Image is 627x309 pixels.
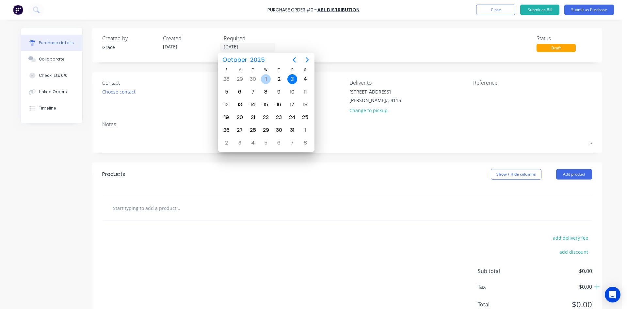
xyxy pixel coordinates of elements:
div: Tuesday, October 28, 2025 [248,125,258,135]
div: Products [102,170,125,178]
span: Total [478,300,527,308]
div: Wednesday, October 1, 2025 [261,74,271,84]
div: Purchase details [39,40,74,46]
div: Friday, October 10, 2025 [287,87,297,97]
div: Thursday, October 23, 2025 [274,112,284,122]
div: Sunday, October 19, 2025 [222,112,232,122]
div: S [220,67,233,73]
div: Monday, October 6, 2025 [235,87,245,97]
div: Sunday, October 12, 2025 [222,100,232,110]
div: T [272,67,285,73]
div: Monday, October 27, 2025 [235,125,245,135]
div: W [259,67,272,73]
div: Tuesday, October 7, 2025 [248,87,258,97]
button: Purchase details [21,35,82,51]
div: S [299,67,312,73]
div: Thursday, November 6, 2025 [274,138,284,148]
div: Thursday, October 2, 2025 [274,74,284,84]
div: Required [224,34,279,42]
div: Change to pickup [349,107,401,114]
div: Wednesday, October 29, 2025 [261,125,271,135]
div: Purchase Order #0 - [267,7,317,13]
div: F [286,67,299,73]
img: Factory [13,5,23,15]
div: Wednesday, November 5, 2025 [261,138,271,148]
button: Submit as Bill [520,5,559,15]
div: Deliver to [349,79,468,87]
div: Friday, October 24, 2025 [287,112,297,122]
div: Saturday, October 18, 2025 [300,100,310,110]
button: Next page [301,53,314,66]
div: Friday, October 17, 2025 [287,100,297,110]
span: $0.00 [527,283,592,291]
div: Saturday, October 11, 2025 [300,87,310,97]
div: Open Intercom Messenger [605,287,620,302]
div: Sunday, November 2, 2025 [222,138,232,148]
div: Wednesday, October 22, 2025 [261,112,271,122]
span: Tax [478,283,527,291]
button: Collaborate [21,51,82,67]
button: Show / Hide columns [491,169,541,180]
div: Linked Orders [39,89,67,95]
div: Created [163,34,218,42]
div: Saturday, November 8, 2025 [300,138,310,148]
div: Monday, September 29, 2025 [235,74,245,84]
div: Saturday, November 1, 2025 [300,125,310,135]
div: Monday, October 20, 2025 [235,112,245,122]
div: Sunday, October 26, 2025 [222,125,232,135]
div: Wednesday, October 15, 2025 [261,100,271,110]
div: Status [537,34,592,42]
button: Add product [556,169,592,180]
div: Grace [102,44,158,51]
div: Friday, November 7, 2025 [287,138,297,148]
button: Checklists 0/0 [21,67,82,84]
button: Timeline [21,100,82,116]
div: Tuesday, October 14, 2025 [248,100,258,110]
button: Close [476,5,515,15]
div: Monday, November 3, 2025 [235,138,245,148]
div: Thursday, October 30, 2025 [274,125,284,135]
div: Checklists 0/0 [39,73,68,78]
span: $0.00 [527,267,592,275]
div: M [233,67,246,73]
div: Sunday, October 5, 2025 [222,87,232,97]
div: Notes [102,120,592,128]
button: Previous page [288,53,301,66]
div: [PERSON_NAME], , 4115 [349,97,401,104]
div: Reference [473,79,592,87]
div: Tuesday, October 21, 2025 [248,112,258,122]
div: T [246,67,259,73]
button: Submit as Purchase [564,5,614,15]
div: Collaborate [39,56,65,62]
div: [STREET_ADDRESS] [349,88,401,95]
div: Friday, October 31, 2025 [287,125,297,135]
div: Saturday, October 4, 2025 [300,74,310,84]
span: Sub total [478,267,527,275]
div: Sunday, September 28, 2025 [222,74,232,84]
span: October [221,54,249,66]
button: add delivery fee [549,233,592,242]
input: Start typing to add a product... [113,201,243,215]
button: add discount [556,248,592,256]
div: Tuesday, September 30, 2025 [248,74,258,84]
div: Thursday, October 16, 2025 [274,100,284,110]
div: Created by [102,34,158,42]
div: Choose contact [102,88,136,95]
div: Draft [537,44,576,52]
div: Contact [102,79,221,87]
button: Linked Orders [21,84,82,100]
span: 2025 [249,54,266,66]
div: Tuesday, November 4, 2025 [248,138,258,148]
div: Wednesday, October 8, 2025 [261,87,271,97]
a: ABL DISTRIBUTION [317,7,360,13]
div: Timeline [39,105,56,111]
div: Monday, October 13, 2025 [235,100,245,110]
div: Today, Friday, October 3, 2025 [287,74,297,84]
div: Thursday, October 9, 2025 [274,87,284,97]
div: Saturday, October 25, 2025 [300,112,310,122]
button: October2025 [218,54,269,66]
